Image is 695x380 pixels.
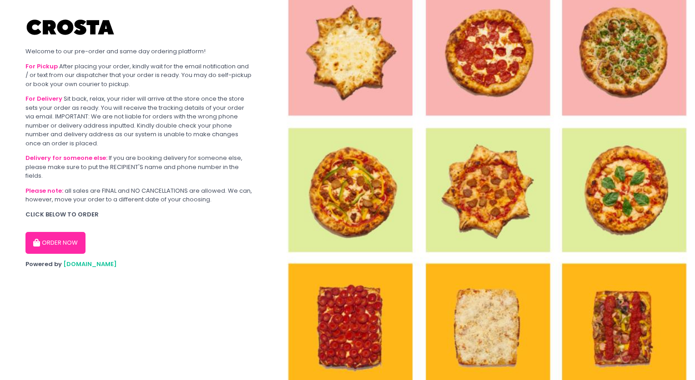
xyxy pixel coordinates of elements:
[25,94,62,103] b: For Delivery
[25,62,58,71] b: For Pickup
[63,260,117,268] a: [DOMAIN_NAME]
[25,14,116,41] img: Crosta Pizzeria
[25,94,252,148] div: Sit back, relax, your rider will arrive at the store once the store sets your order as ready. You...
[25,260,252,269] div: Powered by
[25,154,107,162] b: Delivery for someone else:
[25,186,63,195] b: Please note:
[25,186,252,204] div: all sales are FINAL and NO CANCELLATIONS are allowed. We can, however, move your order to a diffe...
[25,47,252,56] div: Welcome to our pre-order and same day ordering platform!
[25,154,252,180] div: If you are booking delivery for someone else, please make sure to put the RECIPIENT'S name and ph...
[25,210,252,219] div: CLICK BELOW TO ORDER
[25,232,86,254] button: ORDER NOW
[25,62,252,89] div: After placing your order, kindly wait for the email notification and / or text from our dispatche...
